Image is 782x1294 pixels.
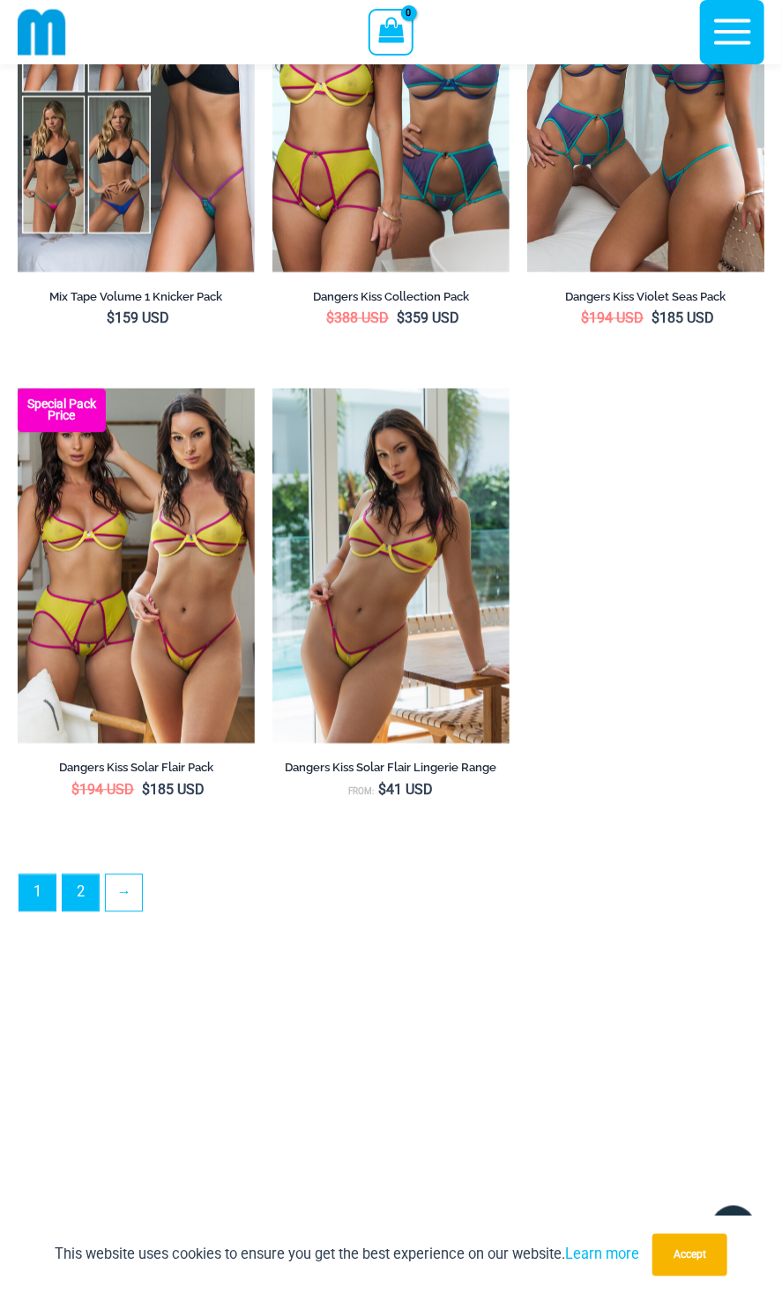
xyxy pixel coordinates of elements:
bdi: 159 USD [108,310,170,327]
a: Dangers Kiss Solar Flair Pack [18,761,255,782]
a: Mix Tape Volume 1 Knicker Pack [18,289,255,310]
bdi: 185 USD [143,782,205,799]
a: Dangers Kiss Violet Seas Pack [527,289,764,310]
a: Dangers kiss Solar Flair Pack Dangers Kiss Solar Flair 1060 Bra 6060 Thong 1760 Garter 03Dangers ... [18,389,255,745]
bdi: 388 USD [327,310,390,327]
h2: Dangers Kiss Solar Flair Lingerie Range [272,761,510,776]
bdi: 194 USD [72,782,135,799]
h2: Dangers Kiss Collection Pack [272,289,510,304]
button: Accept [652,1234,727,1276]
img: cropped mm emblem [18,8,66,56]
span: $ [379,782,387,799]
span: $ [398,310,406,327]
span: $ [108,310,115,327]
a: Dangers Kiss Collection Pack [272,289,510,310]
img: Dangers kiss Solar Flair Pack [18,389,255,745]
span: $ [582,310,590,327]
h2: Mix Tape Volume 1 Knicker Pack [18,289,255,304]
span: $ [72,782,80,799]
p: This website uses cookies to ensure you get the best experience on our website. [55,1243,639,1267]
h2: Dangers Kiss Solar Flair Pack [18,761,255,776]
span: From: [349,787,375,797]
img: Dangers Kiss Solar Flair 1060 Bra 6060 Thong 01 [272,389,510,745]
span: $ [143,782,151,799]
a: → [106,875,142,911]
a: View Shopping Cart, empty [369,9,413,55]
h2: Dangers Kiss Violet Seas Pack [527,289,764,304]
bdi: 185 USD [652,310,715,327]
a: Dangers Kiss Solar Flair 1060 Bra 6060 Thong 01Dangers Kiss Solar Flair 1060 Bra 6060 Thong 04Dan... [272,389,510,745]
span: $ [327,310,335,327]
a: Dangers Kiss Solar Flair Lingerie Range [272,761,510,782]
bdi: 194 USD [582,310,644,327]
bdi: 41 USD [379,782,434,799]
a: Learn more [565,1246,639,1263]
a: Page 2 [63,875,99,911]
span: $ [652,310,660,327]
bdi: 359 USD [398,310,460,327]
nav: Product Pagination [18,874,764,921]
span: Page 1 [19,875,56,911]
b: Special Pack Price [18,399,106,422]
